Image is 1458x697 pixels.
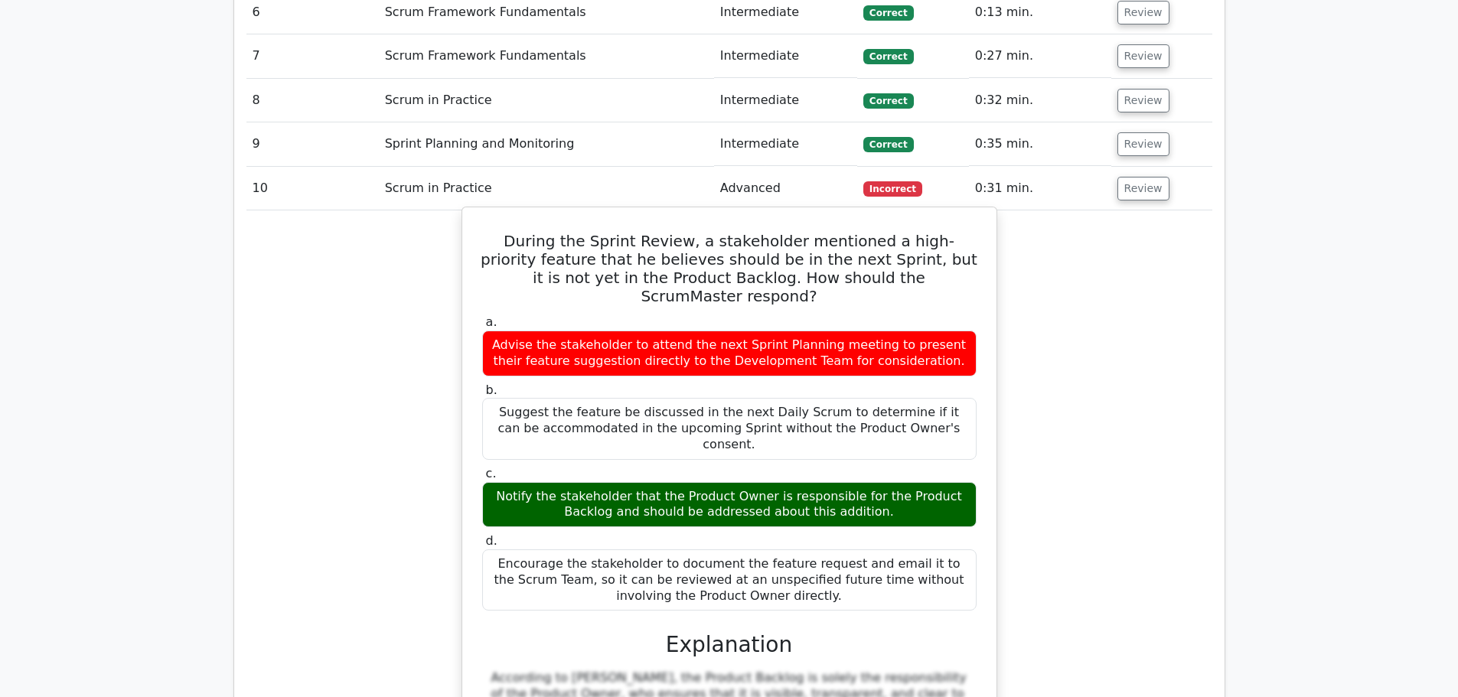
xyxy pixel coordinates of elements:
div: Advise the stakeholder to attend the next Sprint Planning meeting to present their feature sugges... [482,331,977,376]
td: 0:32 min. [969,79,1111,122]
button: Review [1117,44,1169,68]
td: Scrum in Practice [379,167,714,210]
td: Intermediate [714,79,857,122]
td: 8 [246,79,379,122]
h3: Explanation [491,632,967,658]
td: Intermediate [714,34,857,78]
td: 9 [246,122,379,166]
button: Review [1117,1,1169,24]
button: Review [1117,132,1169,156]
h5: During the Sprint Review, a stakeholder mentioned a high-priority feature that he believes should... [481,232,978,305]
td: 10 [246,167,379,210]
button: Review [1117,89,1169,112]
span: d. [486,533,497,548]
span: a. [486,314,497,329]
span: Correct [863,93,913,109]
td: Scrum Framework Fundamentals [379,34,714,78]
td: Intermediate [714,122,857,166]
td: 0:27 min. [969,34,1111,78]
div: Encourage the stakeholder to document the feature request and email it to the Scrum Team, so it c... [482,549,977,611]
td: 0:35 min. [969,122,1111,166]
span: b. [486,383,497,397]
button: Review [1117,177,1169,200]
span: Incorrect [863,181,922,197]
div: Notify the stakeholder that the Product Owner is responsible for the Product Backlog and should b... [482,482,977,528]
span: Correct [863,49,913,64]
div: Suggest the feature be discussed in the next Daily Scrum to determine if it can be accommodated i... [482,398,977,459]
td: Advanced [714,167,857,210]
span: Correct [863,5,913,21]
span: Correct [863,137,913,152]
td: Scrum in Practice [379,79,714,122]
span: c. [486,466,497,480]
td: 7 [246,34,379,78]
td: 0:31 min. [969,167,1111,210]
td: Sprint Planning and Monitoring [379,122,714,166]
